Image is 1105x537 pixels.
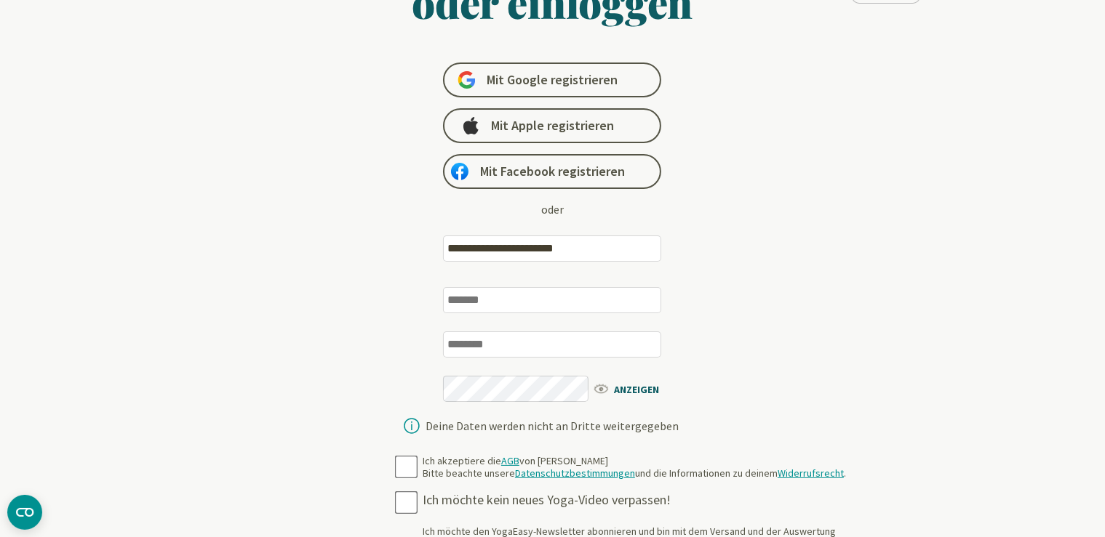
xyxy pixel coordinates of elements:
span: ANZEIGEN [592,379,676,397]
a: AGB [501,454,519,467]
span: Mit Google registrieren [487,71,618,89]
span: Mit Apple registrieren [491,117,614,134]
div: Ich akzeptiere die von [PERSON_NAME] Bitte beachte unsere und die Informationen zu deinem . [423,455,846,480]
a: Mit Facebook registrieren [443,154,661,189]
button: CMP-Widget öffnen [7,495,42,530]
a: Mit Google registrieren [443,62,661,97]
div: Ich möchte kein neues Yoga-Video verpassen! [423,492,852,509]
span: Mit Facebook registrieren [480,163,625,180]
div: Deine Daten werden nicht an Dritte weitergegeben [426,420,679,432]
a: Datenschutzbestimmungen [515,467,635,480]
a: Widerrufsrecht [778,467,844,480]
div: oder [541,201,564,218]
a: Mit Apple registrieren [443,108,661,143]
